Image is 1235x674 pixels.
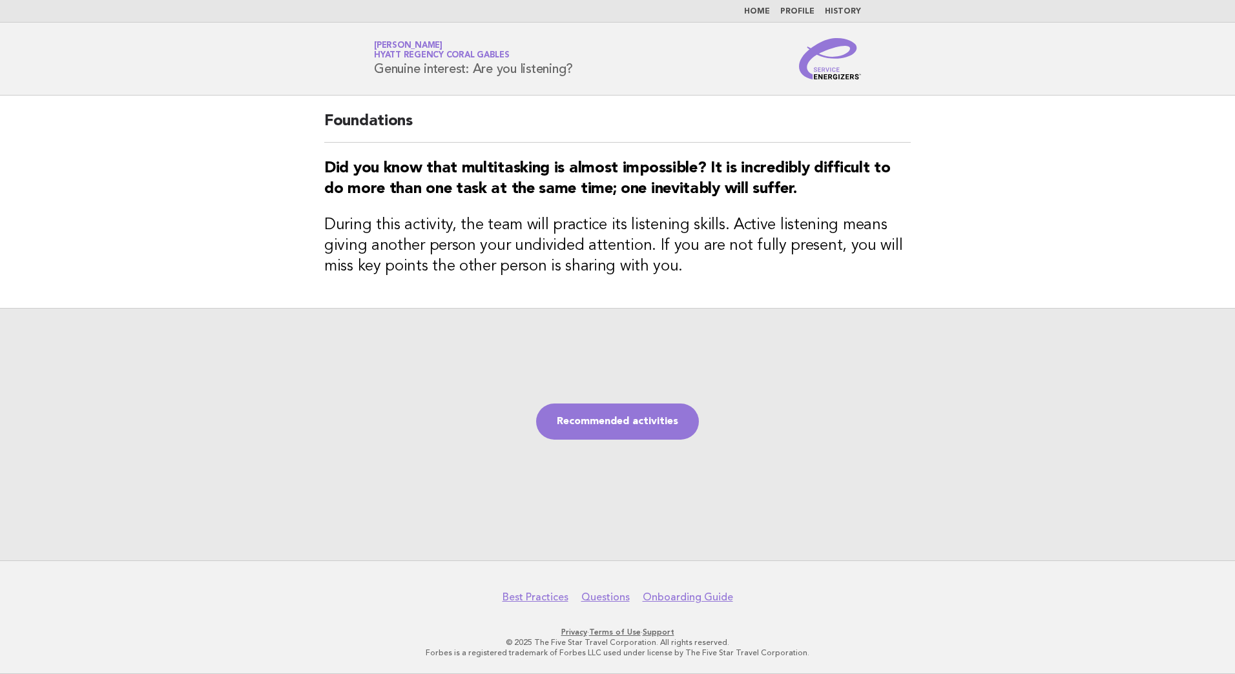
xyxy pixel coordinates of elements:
[643,628,674,637] a: Support
[324,215,911,277] h3: During this activity, the team will practice its listening skills. Active listening means giving ...
[643,591,733,604] a: Onboarding Guide
[222,627,1013,637] p: · ·
[581,591,630,604] a: Questions
[780,8,815,15] a: Profile
[503,591,568,604] a: Best Practices
[324,111,911,143] h2: Foundations
[561,628,587,637] a: Privacy
[536,403,699,440] a: Recommended activities
[374,52,510,60] span: Hyatt Regency Coral Gables
[744,8,770,15] a: Home
[222,637,1013,648] p: © 2025 The Five Star Travel Corporation. All rights reserved.
[324,161,890,197] strong: Did you know that multitasking is almost impossible? It is incredibly difficult to do more than o...
[374,42,573,76] h1: Genuine interest: Are you listening?
[825,8,861,15] a: History
[374,41,510,59] a: [PERSON_NAME]Hyatt Regency Coral Gables
[799,38,861,79] img: Service Energizers
[589,628,641,637] a: Terms of Use
[222,648,1013,658] p: Forbes is a registered trademark of Forbes LLC used under license by The Five Star Travel Corpora...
